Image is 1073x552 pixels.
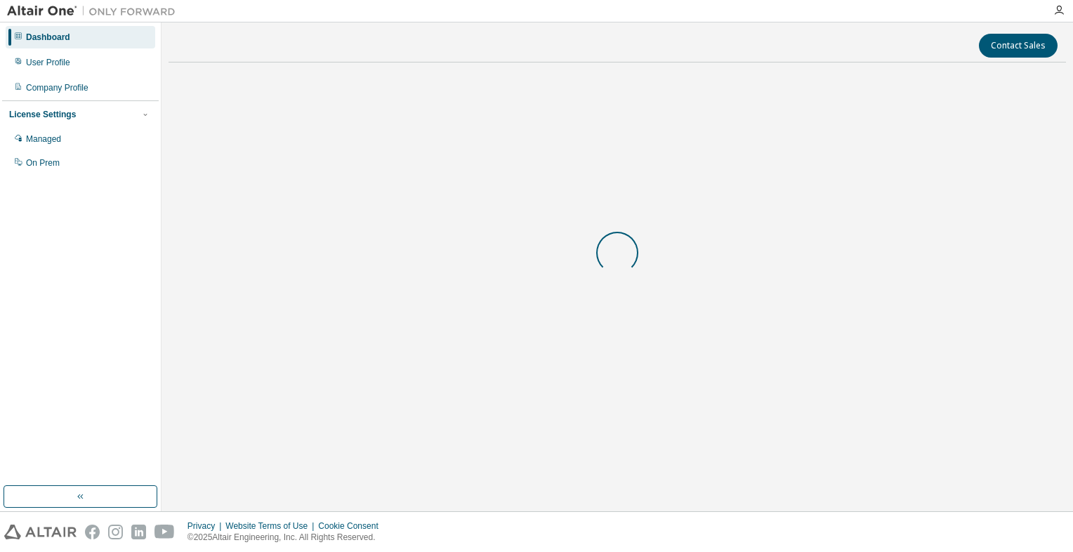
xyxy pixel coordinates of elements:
div: Privacy [187,520,225,532]
button: Contact Sales [979,34,1058,58]
img: linkedin.svg [131,525,146,539]
div: Cookie Consent [318,520,386,532]
div: Company Profile [26,82,88,93]
div: Dashboard [26,32,70,43]
div: On Prem [26,157,60,169]
div: Website Terms of Use [225,520,318,532]
img: facebook.svg [85,525,100,539]
img: instagram.svg [108,525,123,539]
div: User Profile [26,57,70,68]
img: altair_logo.svg [4,525,77,539]
div: License Settings [9,109,76,120]
div: Managed [26,133,61,145]
img: Altair One [7,4,183,18]
img: youtube.svg [154,525,175,539]
p: © 2025 Altair Engineering, Inc. All Rights Reserved. [187,532,387,544]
